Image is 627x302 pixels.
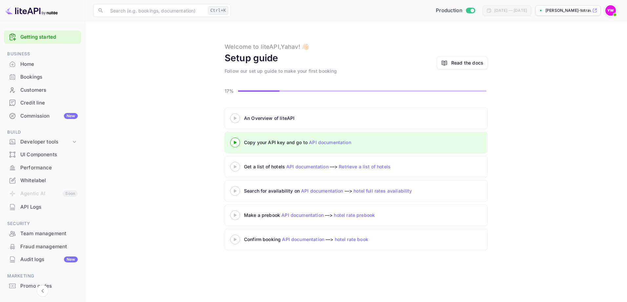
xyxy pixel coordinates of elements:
[4,110,81,123] div: CommissionNew
[4,71,81,83] a: Bookings
[244,187,474,194] div: Search for availability on —>
[225,51,278,65] div: Setup guide
[451,59,483,66] a: Read the docs
[4,30,81,44] div: Getting started
[436,7,462,14] span: Production
[335,236,368,242] a: hotel rate book
[437,56,488,69] a: Read the docs
[494,8,527,13] div: [DATE] — [DATE]
[20,61,78,68] div: Home
[4,280,81,292] a: Promo codes
[281,212,324,218] a: API documentation
[20,177,78,184] div: Whitelabel
[20,151,78,159] div: UI Components
[20,99,78,107] div: Credit line
[4,84,81,97] div: Customers
[244,163,408,170] div: Get a list of hotels —>
[20,33,78,41] a: Getting started
[4,148,81,160] a: UI Components
[4,84,81,96] a: Customers
[20,230,78,237] div: Team management
[20,164,78,172] div: Performance
[4,110,81,122] a: CommissionNew
[4,174,81,186] a: Whitelabel
[4,50,81,58] span: Business
[20,138,71,146] div: Developer tools
[20,86,78,94] div: Customers
[5,5,58,16] img: LiteAPI logo
[4,97,81,109] a: Credit line
[225,67,337,74] div: Follow our set up guide to make your first booking
[4,97,81,109] div: Credit line
[339,164,391,169] a: Retrieve a list of hotels
[225,42,309,51] div: Welcome to liteAPI, Yahav ! 👋🏻
[37,285,49,297] button: Collapse navigation
[225,87,236,94] p: 17%
[4,240,81,253] a: Fraud management
[4,129,81,136] span: Build
[545,8,591,13] p: [PERSON_NAME]-totravel...
[64,113,78,119] div: New
[20,282,78,290] div: Promo codes
[244,236,408,243] div: Confirm booking —>
[4,253,81,265] a: Audit logsNew
[301,188,343,194] a: API documentation
[4,201,81,213] a: API Logs
[20,256,78,263] div: Audit logs
[282,236,324,242] a: API documentation
[309,140,351,145] a: API documentation
[354,188,412,194] a: hotel full rates availability
[20,73,78,81] div: Bookings
[64,256,78,262] div: New
[106,4,205,17] input: Search (e.g. bookings, documentation)
[208,6,228,15] div: Ctrl+K
[605,5,616,16] img: Yahav Winkler
[4,273,81,280] span: Marketing
[4,71,81,84] div: Bookings
[4,58,81,70] a: Home
[4,201,81,214] div: API Logs
[4,227,81,239] a: Team management
[4,161,81,174] a: Performance
[4,136,81,148] div: Developer tools
[433,7,477,14] div: Switch to Sandbox mode
[4,280,81,293] div: Promo codes
[20,203,78,211] div: API Logs
[4,58,81,71] div: Home
[334,212,375,218] a: hotel rate prebook
[20,243,78,251] div: Fraud management
[20,112,78,120] div: Commission
[286,164,329,169] a: API documentation
[4,220,81,227] span: Security
[244,212,408,218] div: Make a prebook —>
[244,115,408,122] div: An Overview of liteAPI
[244,139,408,146] div: Copy your API key and go to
